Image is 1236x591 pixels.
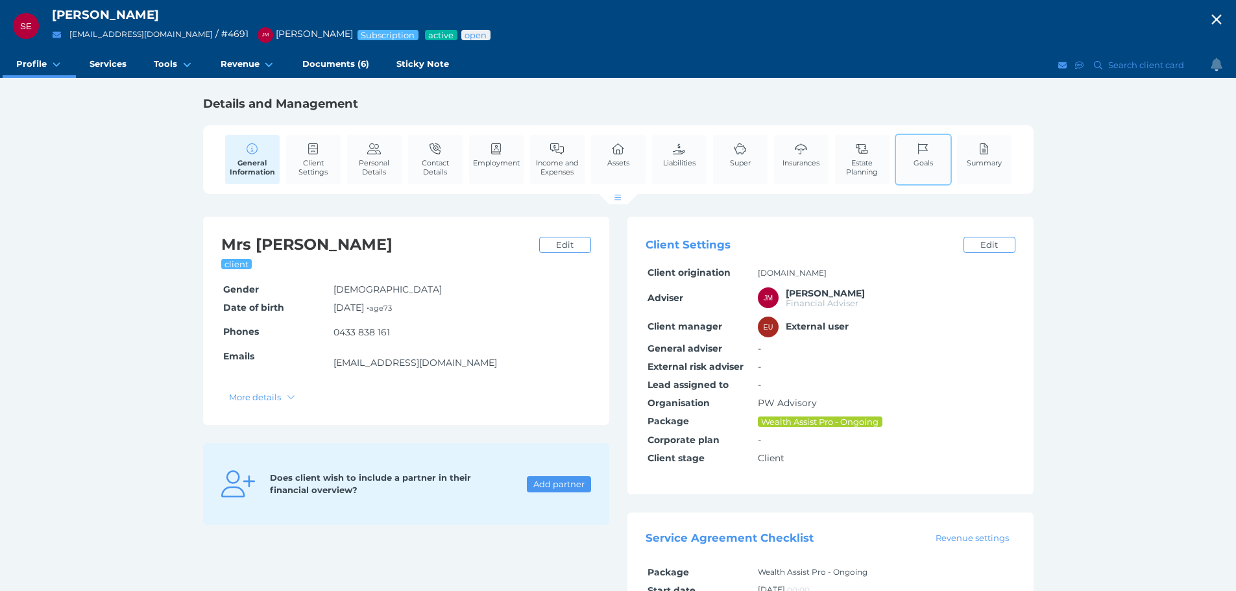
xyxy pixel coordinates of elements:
[224,259,250,269] span: client
[758,317,779,337] div: External user
[333,357,497,368] a: [EMAIL_ADDRESS][DOMAIN_NAME]
[663,158,696,167] span: Liabilities
[228,158,276,176] span: General Information
[786,298,858,308] span: Financial Adviser
[760,416,880,427] span: Wealth Assist Pro - Ongoing
[223,302,284,313] span: Date of birth
[52,7,159,22] span: [PERSON_NAME]
[758,452,784,464] span: Client
[76,52,140,78] a: Services
[648,361,744,372] span: External risk adviser
[1056,57,1069,73] button: Email
[607,158,629,167] span: Assets
[251,28,353,40] span: [PERSON_NAME]
[533,158,581,176] span: Income and Expenses
[16,58,47,69] span: Profile
[967,158,1002,167] span: Summary
[756,563,1015,581] td: Wealth Assist Pro - Ongoing
[360,30,416,40] span: Subscription
[223,389,302,405] button: More details
[930,533,1014,543] span: Revenue settings
[49,27,65,43] button: Email
[408,135,463,184] a: Contact Details
[20,21,32,31] span: SE
[648,292,683,304] span: Adviser
[411,158,459,176] span: Contact Details
[225,135,280,184] a: General Information
[369,304,392,313] small: age 73
[223,350,254,362] span: Emails
[648,320,722,332] span: Client manager
[963,135,1005,175] a: Summary
[221,58,260,69] span: Revenue
[779,135,823,175] a: Insurances
[550,239,579,250] span: Edit
[764,294,773,302] span: JM
[758,434,761,446] span: -
[1073,57,1086,73] button: SMS
[203,96,1034,112] h1: Details and Management
[215,28,248,40] span: / # 4691
[756,264,1015,282] td: [DOMAIN_NAME]
[221,235,533,255] h2: Mrs [PERSON_NAME]
[289,52,383,78] a: Documents (6)
[648,452,705,464] span: Client stage
[1106,60,1190,70] span: Search client card
[727,135,754,175] a: Super
[539,237,591,253] a: Edit
[302,58,369,69] span: Documents (6)
[90,58,127,69] span: Services
[473,158,520,167] span: Employment
[333,283,442,295] span: [DEMOGRAPHIC_DATA]
[835,135,890,184] a: Estate Planning
[910,135,936,175] a: Goals
[660,135,699,175] a: Liabilities
[1088,57,1191,73] button: Search client card
[786,287,865,299] span: Jonathon Martino
[464,30,488,40] span: Advice status: Review not yet booked in
[347,135,402,184] a: Personal Details
[648,415,689,427] span: Package
[333,302,392,313] span: [DATE] •
[13,13,39,39] div: Susan Elbourn
[758,379,761,391] span: -
[838,158,886,176] span: Estate Planning
[730,158,751,167] span: Super
[154,58,177,69] span: Tools
[223,283,259,295] span: Gender
[758,287,779,308] div: Jonathon Martino
[648,566,689,578] span: Package
[527,476,590,492] button: Add partner
[350,158,398,176] span: Personal Details
[428,30,455,40] span: Service package status: Active service agreement in place
[648,379,729,391] span: Lead assigned to
[764,323,773,331] span: EU
[758,397,817,409] span: PW Advisory
[914,158,933,167] span: Goals
[270,472,471,496] span: Does client wish to include a partner in their financial overview?
[530,135,585,184] a: Income and Expenses
[648,397,710,409] span: Organisation
[758,343,761,354] span: -
[963,237,1015,253] a: Edit
[646,239,731,252] span: Client Settings
[289,158,337,176] span: Client Settings
[648,434,720,446] span: Corporate plan
[648,343,722,354] span: General adviser
[646,532,814,545] span: Service Agreement Checklist
[758,361,761,372] span: -
[262,32,269,38] span: JM
[286,135,341,184] a: Client Settings
[470,135,523,175] a: Employment
[782,158,819,167] span: Insurances
[223,326,259,337] span: Phones
[929,531,1015,544] a: Revenue settings
[786,320,849,332] span: External user
[648,267,731,278] span: Client origination
[207,52,289,78] a: Revenue
[258,27,273,43] div: Jonathon Martino
[527,479,590,489] span: Add partner
[975,239,1003,250] span: Edit
[333,326,390,338] a: 0433 838 161
[224,392,284,402] span: More details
